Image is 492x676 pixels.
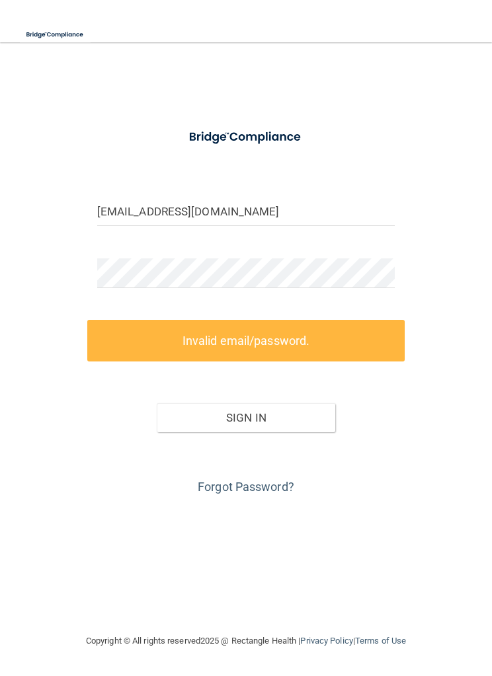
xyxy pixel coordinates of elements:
a: Privacy Policy [300,636,352,646]
img: bridge_compliance_login_screen.278c3ca4.svg [177,122,315,153]
label: Invalid email/password. [87,320,405,361]
img: bridge_compliance_login_screen.278c3ca4.svg [20,21,91,48]
div: Copyright © All rights reserved 2025 @ Rectangle Health | | [23,620,469,662]
input: Email [97,196,395,226]
a: Forgot Password? [198,480,294,494]
a: Terms of Use [355,636,406,646]
button: Sign In [157,403,335,432]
